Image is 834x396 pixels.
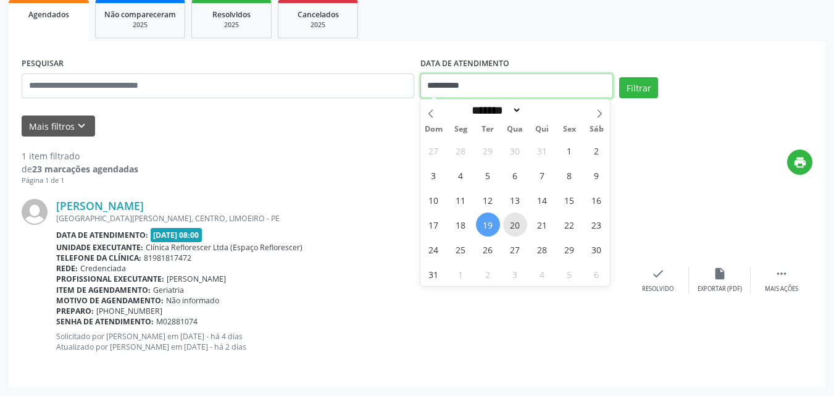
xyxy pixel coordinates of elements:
[557,262,582,286] span: Setembro 5, 2025
[503,213,527,237] span: Agosto 20, 2025
[56,253,141,263] b: Telefone da clínica:
[151,228,202,242] span: [DATE] 08:00
[56,199,144,213] a: [PERSON_NAME]
[22,162,138,175] div: de
[153,285,184,295] span: Geriatria
[56,242,143,253] b: Unidade executante:
[503,138,527,162] span: Julho 30, 2025
[585,213,609,237] span: Agosto 23, 2025
[104,9,176,20] span: Não compareceram
[22,116,95,137] button: Mais filtroskeyboard_arrow_down
[422,213,446,237] span: Agosto 17, 2025
[56,263,78,274] b: Rede:
[530,163,554,187] span: Agosto 7, 2025
[420,125,448,133] span: Dom
[28,9,69,20] span: Agendados
[56,274,164,284] b: Profissional executante:
[476,262,500,286] span: Setembro 2, 2025
[56,230,148,240] b: Data de atendimento:
[449,262,473,286] span: Setembro 1, 2025
[298,9,339,20] span: Cancelados
[651,267,665,280] i: check
[642,285,673,293] div: Resolvido
[474,125,501,133] span: Ter
[585,237,609,261] span: Agosto 30, 2025
[56,295,164,306] b: Motivo de agendamento:
[56,331,627,352] p: Solicitado por [PERSON_NAME] em [DATE] - há 4 dias Atualizado por [PERSON_NAME] em [DATE] - há 2 ...
[583,125,610,133] span: Sáb
[556,125,583,133] span: Sex
[56,213,627,224] div: [GEOGRAPHIC_DATA][PERSON_NAME], CENTRO, LIMOEIRO - PE
[56,285,151,295] b: Item de agendamento:
[503,188,527,212] span: Agosto 13, 2025
[75,119,88,133] i: keyboard_arrow_down
[96,306,162,316] span: [PHONE_NUMBER]
[422,163,446,187] span: Agosto 3, 2025
[503,163,527,187] span: Agosto 6, 2025
[422,262,446,286] span: Agosto 31, 2025
[449,237,473,261] span: Agosto 25, 2025
[522,104,562,117] input: Year
[698,285,742,293] div: Exportar (PDF)
[530,188,554,212] span: Agosto 14, 2025
[775,267,788,280] i: 
[476,138,500,162] span: Julho 29, 2025
[585,188,609,212] span: Agosto 16, 2025
[476,188,500,212] span: Agosto 12, 2025
[557,163,582,187] span: Agosto 8, 2025
[422,188,446,212] span: Agosto 10, 2025
[144,253,191,263] span: 81981817472
[793,156,807,169] i: print
[557,188,582,212] span: Agosto 15, 2025
[449,138,473,162] span: Julho 28, 2025
[449,163,473,187] span: Agosto 4, 2025
[503,237,527,261] span: Agosto 27, 2025
[530,262,554,286] span: Setembro 4, 2025
[530,237,554,261] span: Agosto 28, 2025
[166,295,219,306] span: Não informado
[156,316,198,327] span: M02881074
[212,9,251,20] span: Resolvidos
[501,125,528,133] span: Qua
[476,163,500,187] span: Agosto 5, 2025
[22,175,138,186] div: Página 1 de 1
[201,20,262,30] div: 2025
[420,54,509,74] label: DATA DE ATENDIMENTO
[422,237,446,261] span: Agosto 24, 2025
[22,199,48,225] img: img
[56,316,154,327] b: Senha de atendimento:
[557,213,582,237] span: Agosto 22, 2025
[787,150,812,175] button: print
[22,150,138,162] div: 1 item filtrado
[80,263,126,274] span: Credenciada
[765,285,798,293] div: Mais ações
[557,138,582,162] span: Agosto 1, 2025
[287,20,349,30] div: 2025
[476,237,500,261] span: Agosto 26, 2025
[713,267,727,280] i: insert_drive_file
[619,77,658,98] button: Filtrar
[447,125,474,133] span: Seg
[146,242,302,253] span: Clínica Reflorescer Ltda (Espaço Reflorescer)
[22,54,64,74] label: PESQUISAR
[585,163,609,187] span: Agosto 9, 2025
[585,138,609,162] span: Agosto 2, 2025
[530,213,554,237] span: Agosto 21, 2025
[585,262,609,286] span: Setembro 6, 2025
[32,163,138,175] strong: 23 marcações agendadas
[530,138,554,162] span: Julho 31, 2025
[56,306,94,316] b: Preparo:
[503,262,527,286] span: Setembro 3, 2025
[449,188,473,212] span: Agosto 11, 2025
[449,213,473,237] span: Agosto 18, 2025
[104,20,176,30] div: 2025
[476,213,500,237] span: Agosto 19, 2025
[528,125,556,133] span: Qui
[557,237,582,261] span: Agosto 29, 2025
[468,104,522,117] select: Month
[422,138,446,162] span: Julho 27, 2025
[167,274,226,284] span: [PERSON_NAME]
